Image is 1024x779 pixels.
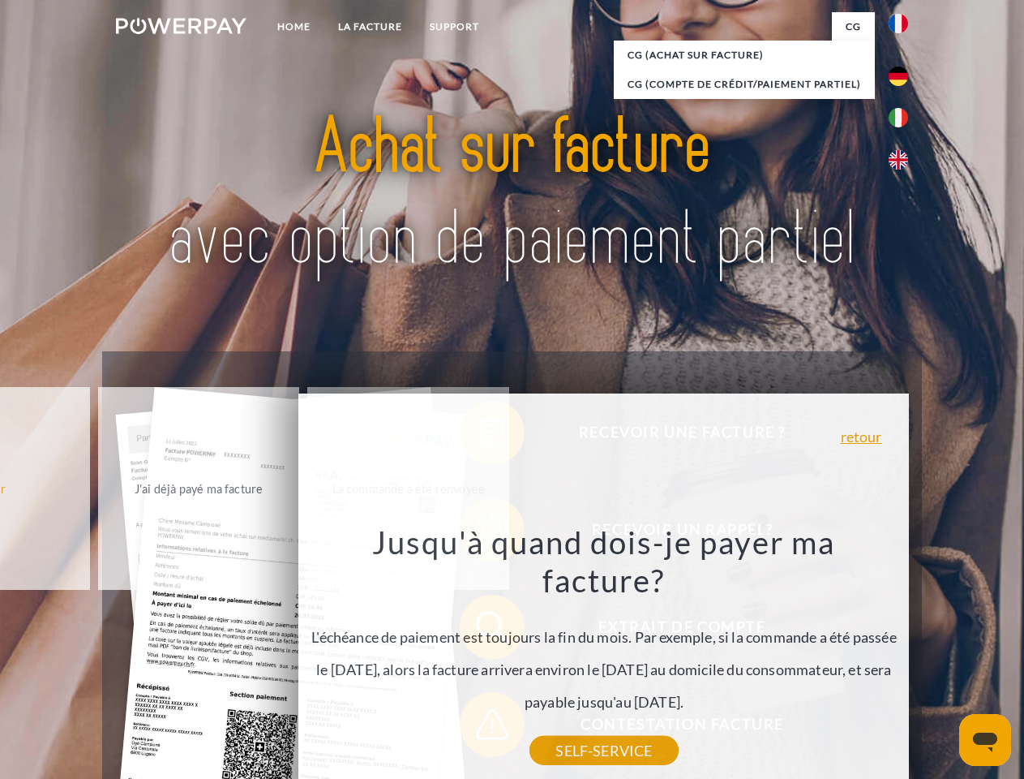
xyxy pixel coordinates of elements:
[324,12,416,41] a: LA FACTURE
[263,12,324,41] a: Home
[614,41,875,70] a: CG (achat sur facture)
[889,108,908,127] img: it
[889,150,908,170] img: en
[108,477,290,499] div: J'ai déjà payé ma facture
[308,523,900,751] div: L'échéance de paiement est toujours la fin du mois. Par exemple, si la commande a été passée le [...
[832,12,875,41] a: CG
[959,714,1011,766] iframe: Bouton de lancement de la fenêtre de messagerie
[529,736,678,765] a: SELF-SERVICE
[614,70,875,99] a: CG (Compte de crédit/paiement partiel)
[889,14,908,33] img: fr
[841,429,882,444] a: retour
[308,523,900,600] h3: Jusqu'à quand dois-je payer ma facture?
[416,12,493,41] a: Support
[116,18,246,34] img: logo-powerpay-white.svg
[155,78,869,311] img: title-powerpay_fr.svg
[889,67,908,86] img: de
